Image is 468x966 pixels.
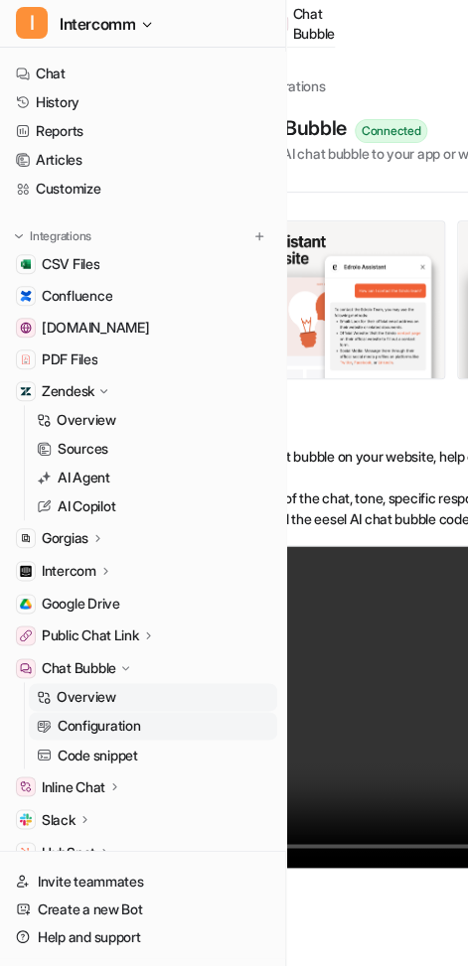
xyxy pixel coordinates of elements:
[272,4,334,44] a: Chat Bubble
[42,658,116,678] p: Chat Bubble
[8,226,97,246] button: Integrations
[252,229,266,243] img: menu_add.svg
[8,146,277,174] a: Articles
[42,286,112,306] span: Confluence
[20,322,32,334] img: www.helpdesk.com
[8,867,277,895] a: Invite teammates
[292,4,334,44] p: Chat Bubble
[236,116,355,140] div: Chat Bubble
[16,7,48,39] span: I
[57,687,116,707] p: Overview
[355,119,428,143] div: Connected
[20,598,32,610] img: Google Drive
[29,712,277,740] a: Configuration
[42,594,120,614] span: Google Drive
[20,532,32,544] img: Gorgias
[58,716,140,736] p: Configuration
[58,745,138,764] p: Code snippet
[20,290,32,302] img: Confluence
[42,776,105,796] p: Inline Chat
[42,381,94,401] p: Zendesk
[29,464,277,491] a: AI Agent
[42,842,95,862] p: HubSpot
[30,228,91,244] p: Integrations
[8,175,277,203] a: Customize
[20,662,32,674] img: Chat Bubble
[8,250,277,278] a: CSV FilesCSV Files
[20,385,32,397] img: Zendesk
[42,254,99,274] span: CSV Files
[29,492,277,520] a: AI Copilot
[12,229,26,243] img: expand menu
[29,406,277,434] a: Overview
[8,88,277,116] a: History
[20,565,32,577] img: Intercom
[58,468,110,487] p: AI Agent
[20,846,32,858] img: HubSpot
[58,496,115,516] p: AI Copilot
[8,922,277,950] a: Help and support
[60,10,135,38] span: Intercomm
[20,258,32,270] img: CSV Files
[8,590,277,618] a: Google DriveGoogle Drive
[20,813,32,825] img: Slack
[42,625,139,645] p: Public Chat Link
[29,683,277,711] a: Overview
[8,895,277,922] a: Create a new Bot
[8,60,277,87] a: Chat
[20,353,32,365] img: PDF Files
[42,528,88,548] p: Gorgias
[29,741,277,768] a: Code snippet
[42,318,149,338] span: [DOMAIN_NAME]
[20,629,32,641] img: Public Chat Link
[42,561,96,581] p: Intercom
[8,314,277,342] a: www.helpdesk.com[DOMAIN_NAME]
[42,809,76,829] p: Slack
[42,349,97,369] span: PDF Files
[58,439,108,459] p: Sources
[57,410,116,430] p: Overview
[29,435,277,463] a: Sources
[8,345,277,373] a: PDF FilesPDF Files
[8,117,277,145] a: Reports
[20,780,32,792] img: Inline Chat
[8,282,277,310] a: ConfluenceConfluence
